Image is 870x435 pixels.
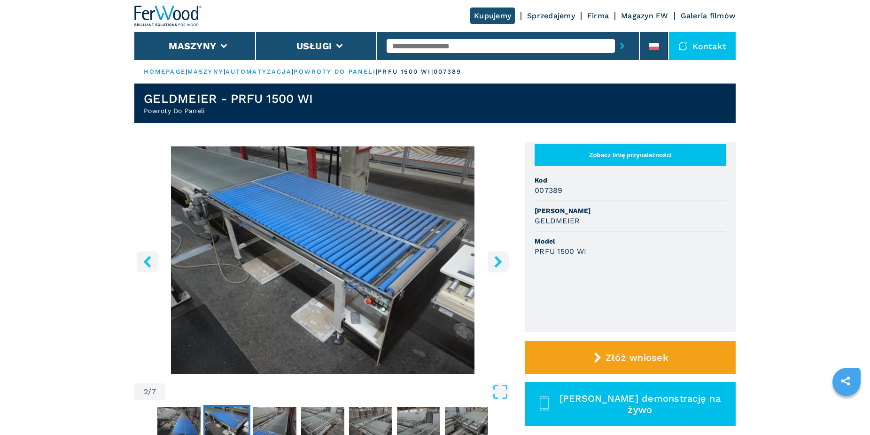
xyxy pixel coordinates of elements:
[535,206,726,215] span: [PERSON_NAME]
[535,144,726,166] button: Zobacz linię przynależności
[535,246,586,257] h3: PRFU 1500 WI
[137,251,158,272] button: left-button
[376,68,378,75] span: |
[169,40,216,52] button: Maszyny
[834,369,857,393] a: sharethis
[606,352,668,363] span: Złóż wniosek
[294,68,376,75] a: powroty do paneli
[187,68,224,75] a: maszyny
[525,382,736,426] button: [PERSON_NAME] demonstrację na żywo
[488,251,509,272] button: right-button
[678,41,688,51] img: Kontakt
[144,68,186,75] a: HOMEPAGE
[224,68,225,75] span: |
[535,215,580,226] h3: GELDMEIER
[535,176,726,185] span: Kod
[134,146,511,374] div: Go to Slide 2
[134,146,511,374] img: Powroty Do Paneli GELDMEIER PRFU 1500 WI
[615,35,629,57] button: submit-button
[621,11,668,20] a: Magazyn FW
[292,68,294,75] span: |
[555,393,725,415] span: [PERSON_NAME] demonstrację na żywo
[434,68,462,76] p: 007389
[296,40,332,52] button: Usługi
[225,68,292,75] a: automatyzacja
[144,106,313,115] h2: Powroty Do Paneli
[681,11,736,20] a: Galeria filmów
[527,11,575,20] a: Sprzedajemy
[535,237,726,246] span: Model
[168,383,509,400] button: Open Fullscreen
[152,388,156,396] span: 7
[830,393,863,428] iframe: Chat
[669,32,736,60] div: Kontakt
[525,341,736,374] button: Złóż wniosek
[144,388,148,396] span: 2
[470,8,515,24] a: Kupujemy
[378,68,433,76] p: prfu 1500 wi |
[144,91,313,106] h1: GELDMEIER - PRFU 1500 WI
[535,185,563,196] h3: 007389
[186,68,187,75] span: |
[587,11,609,20] a: Firma
[148,388,151,396] span: /
[134,6,202,26] img: Ferwood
